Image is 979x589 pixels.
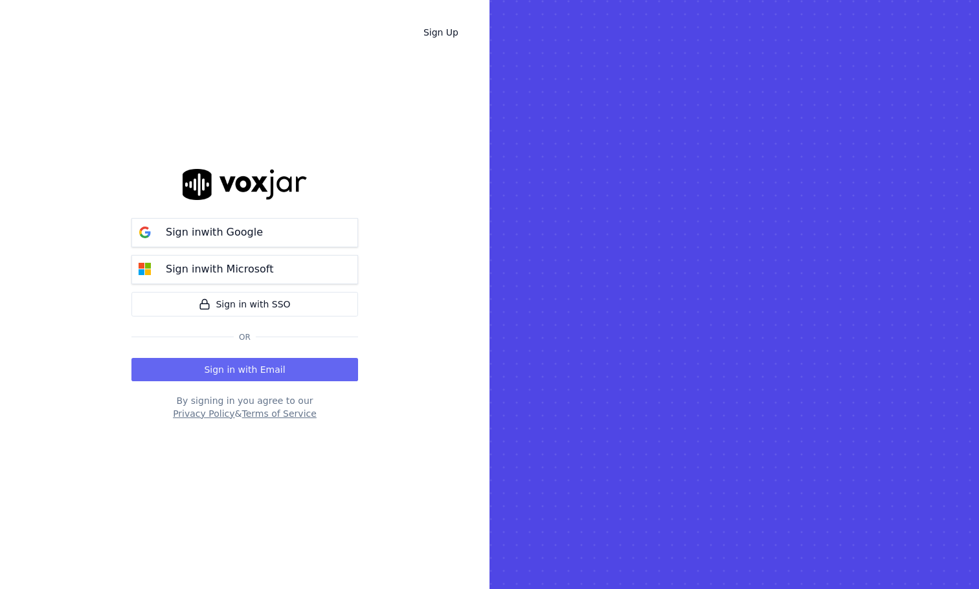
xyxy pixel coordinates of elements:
[234,332,256,342] span: Or
[413,21,469,44] a: Sign Up
[131,358,358,381] button: Sign in with Email
[242,407,316,420] button: Terms of Service
[166,225,263,240] p: Sign in with Google
[131,394,358,420] div: By signing in you agree to our &
[173,407,234,420] button: Privacy Policy
[131,255,358,284] button: Sign inwith Microsoft
[166,261,273,277] p: Sign in with Microsoft
[183,169,307,199] img: logo
[131,218,358,247] button: Sign inwith Google
[131,292,358,317] a: Sign in with SSO
[132,256,158,282] img: microsoft Sign in button
[132,219,158,245] img: google Sign in button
